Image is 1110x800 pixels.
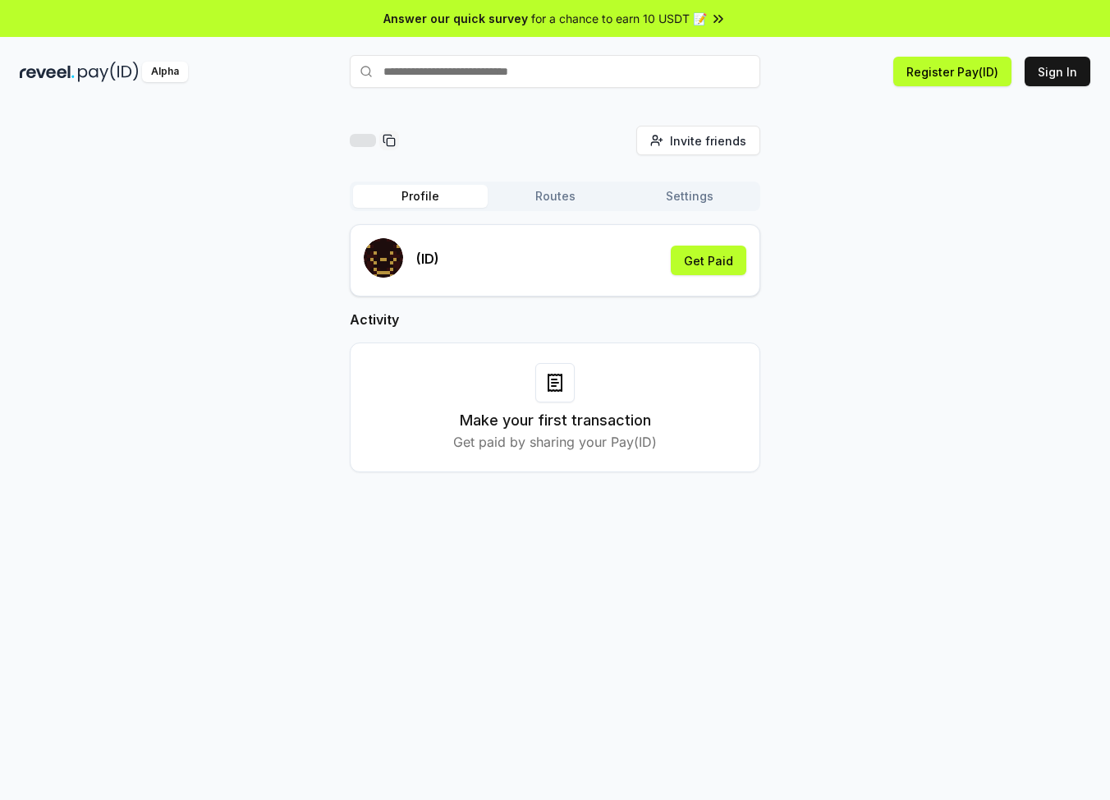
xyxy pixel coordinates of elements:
button: Register Pay(ID) [893,57,1011,86]
h3: Make your first transaction [460,409,651,432]
img: pay_id [78,62,139,82]
button: Sign In [1025,57,1090,86]
button: Profile [353,185,488,208]
p: Get paid by sharing your Pay(ID) [453,432,657,452]
div: Alpha [142,62,188,82]
button: Invite friends [636,126,760,155]
button: Get Paid [671,246,746,275]
h2: Activity [350,310,760,329]
button: Routes [488,185,622,208]
span: for a chance to earn 10 USDT 📝 [531,10,707,27]
span: Answer our quick survey [383,10,528,27]
p: (ID) [416,249,439,269]
img: reveel_dark [20,62,75,82]
span: Invite friends [670,132,746,149]
button: Settings [622,185,757,208]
